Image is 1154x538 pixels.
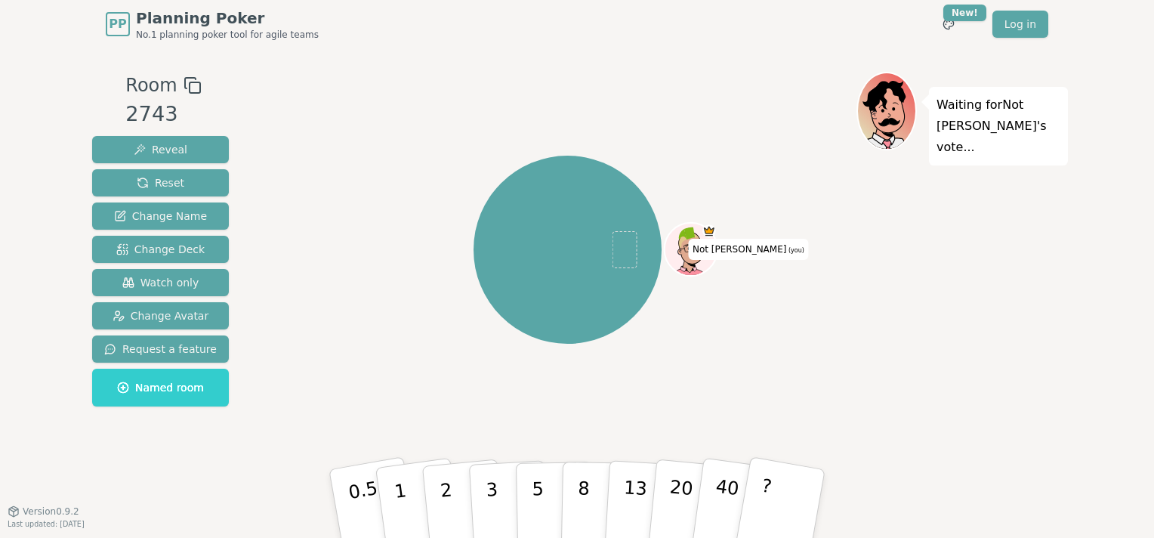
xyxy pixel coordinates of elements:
[786,247,804,254] span: (you)
[8,520,85,528] span: Last updated: [DATE]
[665,225,715,275] button: Click to change your avatar
[92,236,229,263] button: Change Deck
[109,15,126,33] span: PP
[92,169,229,196] button: Reset
[92,269,229,296] button: Watch only
[116,242,205,257] span: Change Deck
[125,99,201,130] div: 2743
[134,142,187,157] span: Reveal
[137,175,184,190] span: Reset
[8,506,79,518] button: Version0.9.2
[122,275,199,290] span: Watch only
[114,209,207,224] span: Change Name
[117,380,204,395] span: Named room
[92,203,229,230] button: Change Name
[104,342,217,357] span: Request a feature
[702,225,716,239] span: Not Shaun is the host
[936,94,1060,158] p: Waiting for Not [PERSON_NAME] 's vote...
[136,29,319,41] span: No.1 planning poker tool for agile teams
[943,5,986,21] div: New!
[136,8,319,29] span: Planning Poker
[92,302,229,329] button: Change Avatar
[106,8,319,41] a: PPPlanning PokerNo.1 planning poker tool for agile teams
[935,11,962,38] button: New!
[92,335,229,363] button: Request a feature
[125,72,177,99] span: Room
[689,239,808,260] span: Click to change your name
[113,308,209,323] span: Change Avatar
[92,369,229,407] button: Named room
[23,506,79,518] span: Version 0.9.2
[992,11,1048,38] a: Log in
[92,136,229,163] button: Reveal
